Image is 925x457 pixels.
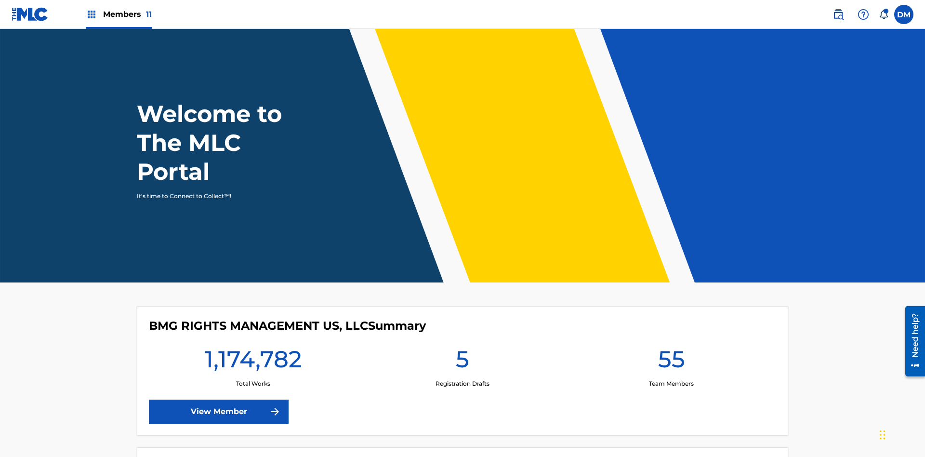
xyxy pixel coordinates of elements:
h1: Welcome to The MLC Portal [137,99,317,186]
div: User Menu [894,5,913,24]
p: Team Members [649,379,694,388]
h4: BMG RIGHTS MANAGEMENT US, LLC [149,319,426,333]
div: Drag [880,420,885,449]
span: 11 [146,10,152,19]
span: Members [103,9,152,20]
img: help [858,9,869,20]
iframe: Chat Widget [877,411,925,457]
img: f7272a7cc735f4ea7f67.svg [269,406,281,417]
a: Public Search [829,5,848,24]
h1: 1,174,782 [205,345,302,379]
div: Notifications [879,10,888,19]
p: It's time to Connect to Collect™! [137,192,304,201]
img: MLC Logo [12,7,49,21]
a: View Member [149,400,289,424]
img: Top Rightsholders [86,9,97,20]
iframe: Resource Center [898,302,925,381]
h1: 55 [658,345,685,379]
div: Help [854,5,873,24]
img: search [832,9,844,20]
h1: 5 [456,345,469,379]
p: Total Works [236,379,270,388]
p: Registration Drafts [436,379,489,388]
